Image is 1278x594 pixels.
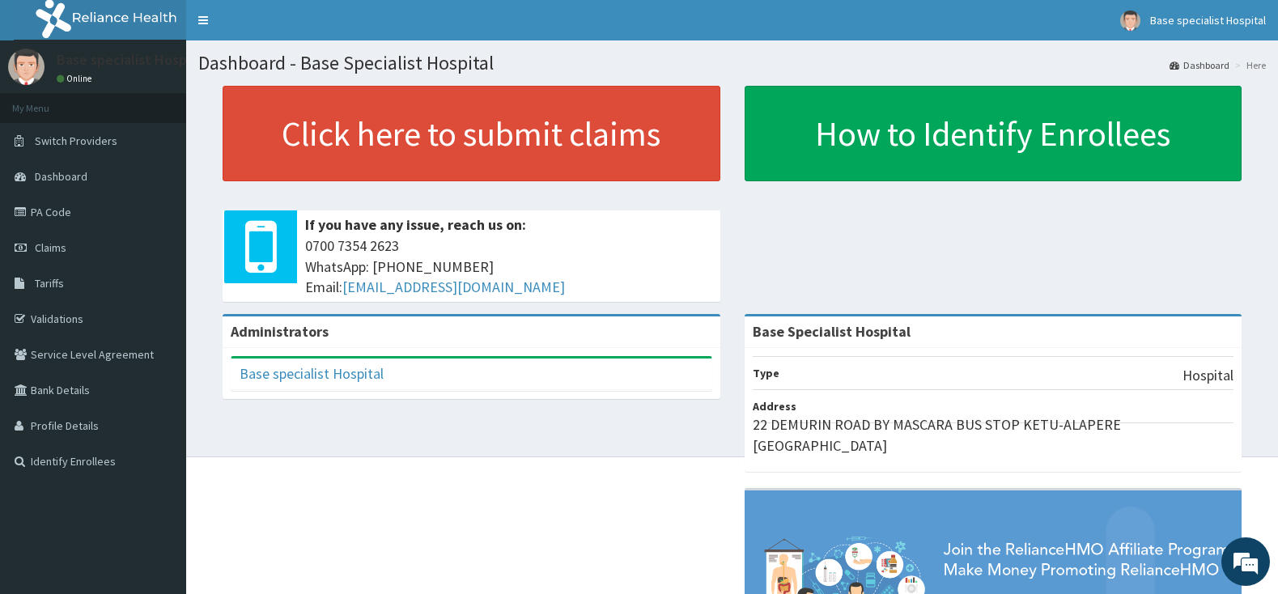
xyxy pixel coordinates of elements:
img: User Image [1120,11,1140,31]
b: Address [753,399,796,414]
p: Hospital [1182,365,1233,386]
span: 0700 7354 2623 WhatsApp: [PHONE_NUMBER] Email: [305,235,712,298]
span: Switch Providers [35,134,117,148]
a: How to Identify Enrollees [745,86,1242,181]
a: Dashboard [1170,58,1229,72]
span: Tariffs [35,276,64,291]
a: [EMAIL_ADDRESS][DOMAIN_NAME] [342,278,565,296]
p: Base specialist Hospital [57,53,208,67]
b: Administrators [231,322,329,341]
span: Claims [35,240,66,255]
a: Online [57,73,96,84]
b: Type [753,366,779,380]
h1: Dashboard - Base Specialist Hospital [198,53,1266,74]
a: Click here to submit claims [223,86,720,181]
span: Base specialist Hospital [1150,13,1266,28]
strong: Base Specialist Hospital [753,322,911,341]
p: 22 DEMURIN ROAD BY MASCARA BUS STOP KETU-ALAPERE [GEOGRAPHIC_DATA] [753,414,1234,456]
span: Dashboard [35,169,87,184]
img: User Image [8,49,45,85]
b: If you have any issue, reach us on: [305,215,526,234]
a: Base specialist Hospital [240,364,384,383]
li: Here [1231,58,1266,72]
